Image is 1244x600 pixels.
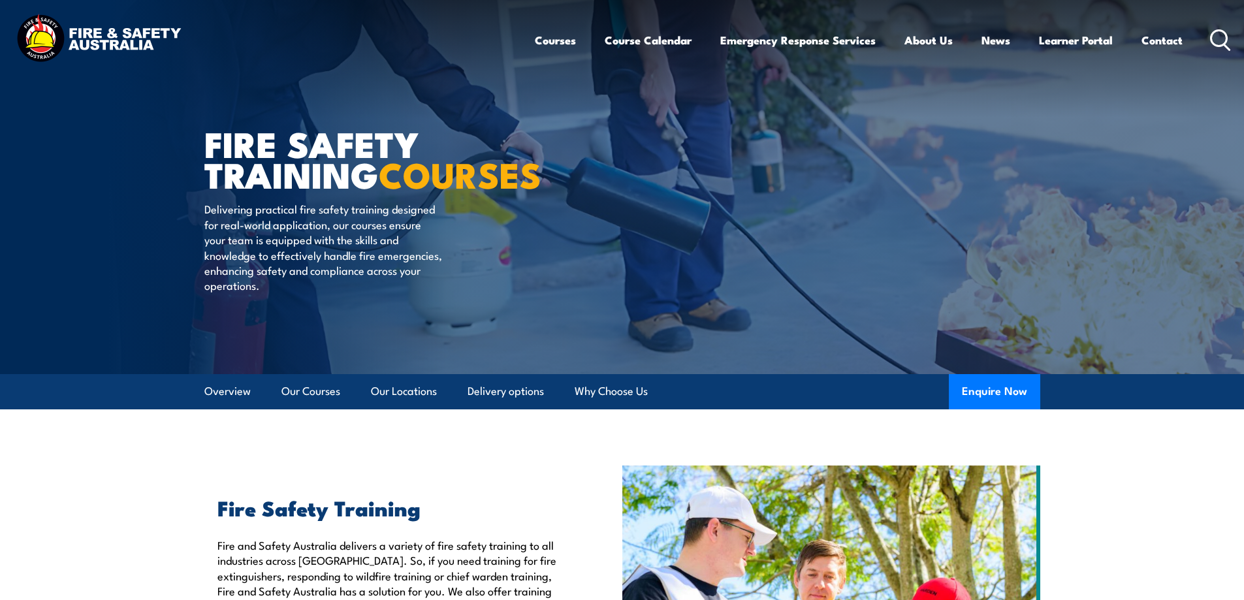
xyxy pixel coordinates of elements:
[204,201,443,292] p: Delivering practical fire safety training designed for real-world application, our courses ensure...
[949,374,1040,409] button: Enquire Now
[981,23,1010,57] a: News
[535,23,576,57] a: Courses
[1141,23,1183,57] a: Contact
[605,23,692,57] a: Course Calendar
[217,498,562,516] h2: Fire Safety Training
[720,23,876,57] a: Emergency Response Services
[1039,23,1113,57] a: Learner Portal
[281,374,340,409] a: Our Courses
[204,128,527,189] h1: FIRE SAFETY TRAINING
[379,146,541,200] strong: COURSES
[575,374,648,409] a: Why Choose Us
[468,374,544,409] a: Delivery options
[204,374,251,409] a: Overview
[371,374,437,409] a: Our Locations
[904,23,953,57] a: About Us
